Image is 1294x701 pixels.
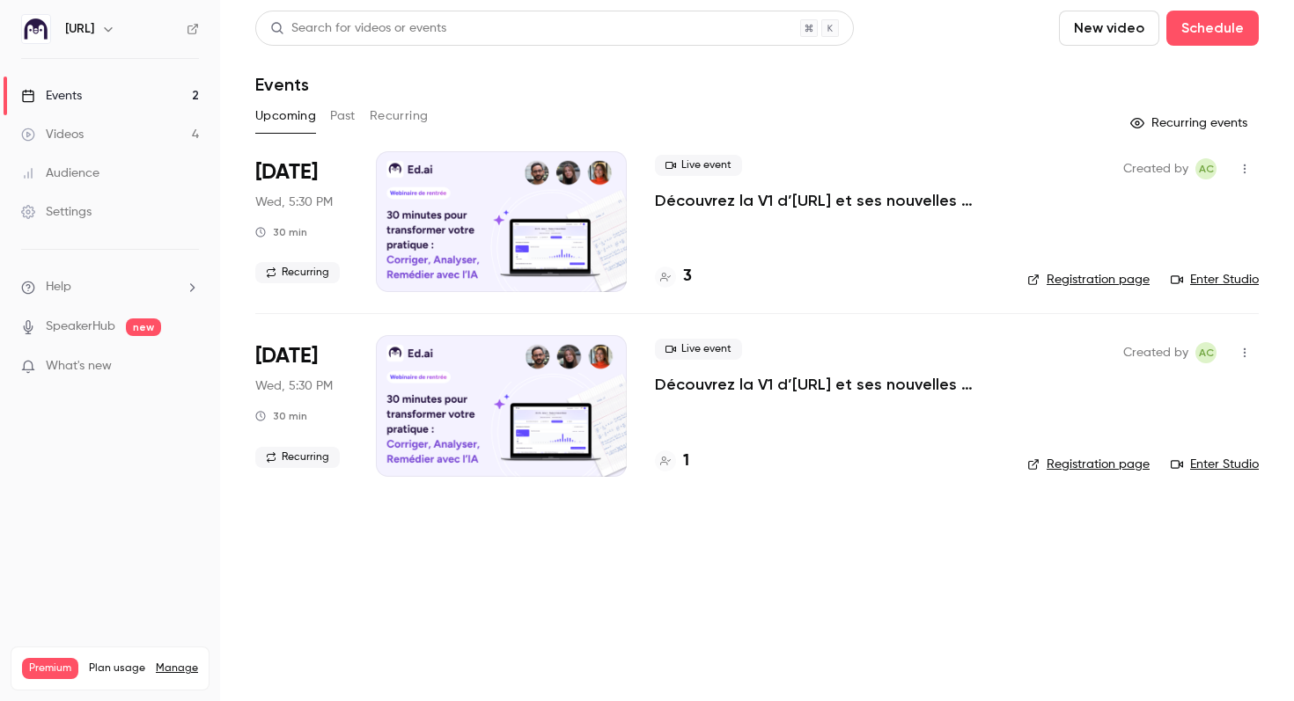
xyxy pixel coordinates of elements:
[255,377,333,395] span: Wed, 5:30 PM
[22,658,78,679] span: Premium
[1171,456,1259,473] a: Enter Studio
[1059,11,1159,46] button: New video
[655,155,742,176] span: Live event
[330,102,356,130] button: Past
[46,357,112,376] span: What's new
[255,74,309,95] h1: Events
[255,409,307,423] div: 30 min
[255,151,348,292] div: Sep 24 Wed, 5:30 PM (Europe/Paris)
[255,158,318,186] span: [DATE]
[655,265,692,288] a: 3
[370,102,429,130] button: Recurring
[21,126,84,143] div: Videos
[46,318,115,336] a: SpeakerHub
[1195,342,1217,363] span: Alison Chopard
[21,203,92,221] div: Settings
[655,190,999,211] a: Découvrez la V1 d’[URL] et ses nouvelles fonctionnalités !
[65,20,94,38] h6: [URL]
[683,449,689,473] h4: 1
[270,19,446,38] div: Search for videos or events
[1123,342,1188,363] span: Created by
[89,661,145,675] span: Plan usage
[1123,158,1188,179] span: Created by
[255,342,318,370] span: [DATE]
[1199,158,1214,179] span: AC
[255,335,348,476] div: Oct 1 Wed, 5:30 PM (Europe/Paris)
[21,164,99,182] div: Audience
[255,102,316,130] button: Upcoming
[22,15,50,43] img: Ed.ai
[178,359,199,375] iframe: Noticeable Trigger
[655,374,999,395] a: Découvrez la V1 d’[URL] et ses nouvelles fonctionnalités !
[1166,11,1259,46] button: Schedule
[683,265,692,288] h4: 3
[1122,109,1259,137] button: Recurring events
[21,87,82,105] div: Events
[255,262,340,283] span: Recurring
[1027,271,1150,288] a: Registration page
[1027,456,1150,473] a: Registration page
[1195,158,1217,179] span: Alison Chopard
[126,318,161,336] span: new
[655,449,689,473] a: 1
[1171,271,1259,288] a: Enter Studio
[655,339,742,360] span: Live event
[46,278,71,296] span: Help
[255,225,307,239] div: 30 min
[255,194,333,211] span: Wed, 5:30 PM
[255,447,340,468] span: Recurring
[21,278,199,296] li: help-dropdown-opener
[1199,342,1214,363] span: AC
[156,661,198,675] a: Manage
